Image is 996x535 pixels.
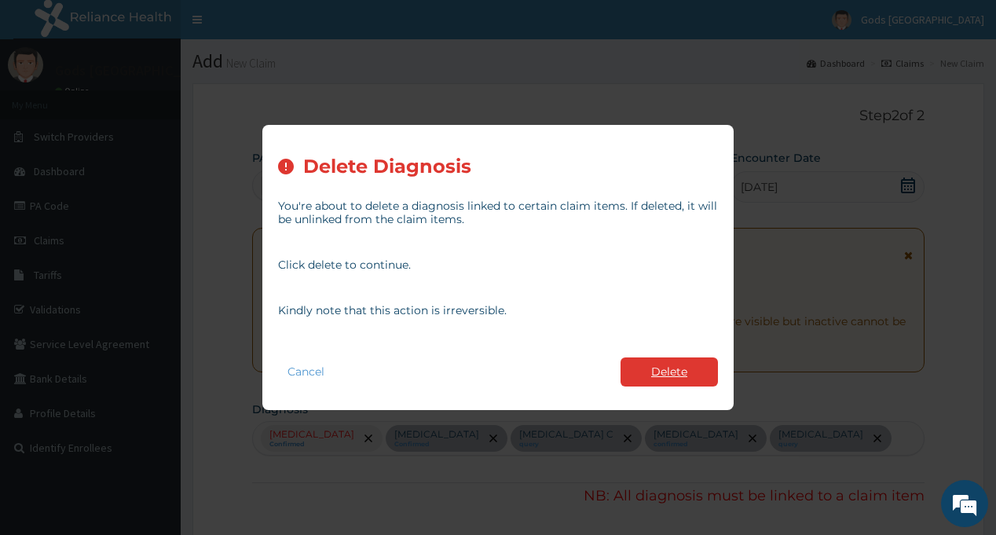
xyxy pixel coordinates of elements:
img: d_794563401_company_1708531726252_794563401 [29,79,64,118]
div: Chat with us now [82,88,264,108]
p: Click delete to continue. [278,258,718,272]
textarea: Type your message and hit 'Enter' [8,363,299,418]
p: You're about to delete a diagnosis linked to certain claim items. If deleted, it will be unlinked... [278,200,718,226]
p: Kindly note that this action is irreversible. [278,304,718,317]
button: Delete [621,357,718,387]
h2: Delete Diagnosis [303,156,471,178]
button: Cancel [278,361,334,383]
div: Minimize live chat window [258,8,295,46]
span: We're online! [91,165,217,324]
